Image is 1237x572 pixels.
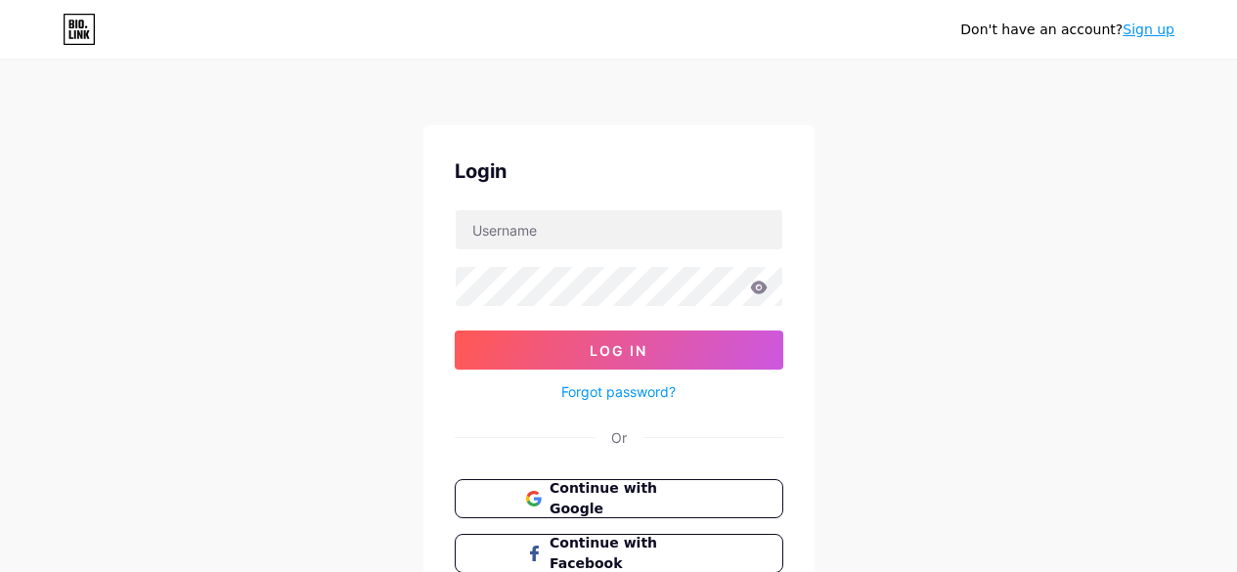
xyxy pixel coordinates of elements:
div: Login [455,156,783,186]
a: Sign up [1123,22,1174,37]
button: Log In [455,330,783,370]
span: Log In [590,342,647,359]
input: Username [456,210,782,249]
button: Continue with Google [455,479,783,518]
div: Don't have an account? [960,20,1174,40]
div: Or [611,427,627,448]
a: Forgot password? [561,381,676,402]
span: Continue with Google [550,478,711,519]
